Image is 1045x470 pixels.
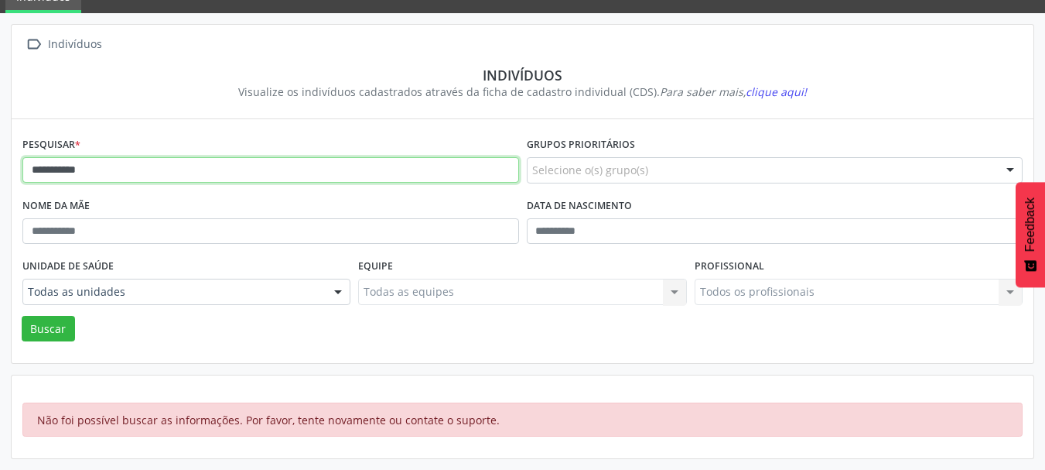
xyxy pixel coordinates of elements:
[1023,197,1037,252] span: Feedback
[28,284,319,300] span: Todas as unidades
[45,33,104,56] div: Indivíduos
[33,84,1012,100] div: Visualize os indivíduos cadastrados através da ficha de cadastro individual (CDS).
[1016,182,1045,287] button: Feedback - Mostrar pesquisa
[358,255,393,279] label: Equipe
[22,403,1023,437] div: Não foi possível buscar as informações. Por favor, tente novamente ou contate o suporte.
[527,133,635,157] label: Grupos prioritários
[695,255,764,279] label: Profissional
[22,194,90,218] label: Nome da mãe
[22,33,104,56] a:  Indivíduos
[532,162,648,178] span: Selecione o(s) grupo(s)
[33,67,1012,84] div: Indivíduos
[746,84,807,99] span: clique aqui!
[660,84,807,99] i: Para saber mais,
[22,133,80,157] label: Pesquisar
[22,316,75,342] button: Buscar
[22,255,114,279] label: Unidade de saúde
[527,194,632,218] label: Data de nascimento
[22,33,45,56] i: 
